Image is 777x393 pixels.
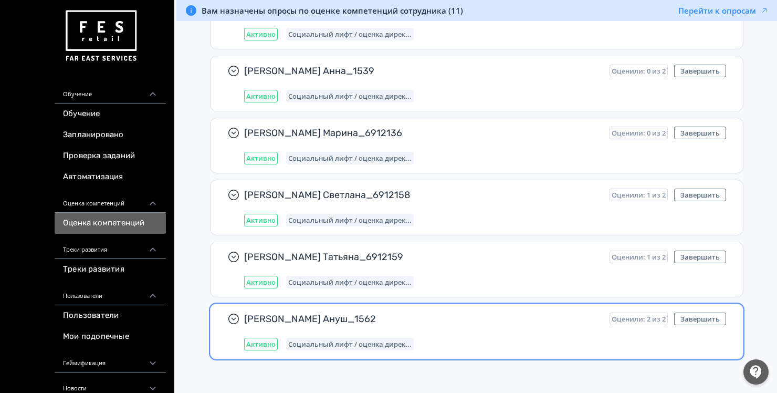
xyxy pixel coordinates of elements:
[244,313,601,325] span: [PERSON_NAME] Ануш_1562
[246,340,276,348] span: Активно
[288,30,412,38] span: Социальный лифт / оценка директора магазина
[246,92,276,100] span: Активно
[55,259,166,280] a: Треки развития
[288,216,412,224] span: Социальный лифт / оценка директора магазина
[244,189,601,201] span: [PERSON_NAME] Светлана_6912158
[55,326,166,347] a: Мои подопечные
[612,129,666,137] span: Оценили: 0 из 2
[55,213,166,234] a: Оценка компетенций
[55,146,166,167] a: Проверка заданий
[288,278,412,286] span: Социальный лифт / оценка директора магазина
[674,127,726,139] button: Завершить
[246,278,276,286] span: Активно
[246,30,276,38] span: Активно
[674,251,726,263] button: Завершить
[55,188,166,213] div: Оценка компетенций
[674,189,726,201] button: Завершить
[55,167,166,188] a: Автоматизация
[246,216,276,224] span: Активно
[612,253,666,261] span: Оценили: 1 из 2
[288,154,412,162] span: Социальный лифт / оценка директора магазина
[55,280,166,305] div: Пользователи
[246,154,276,162] span: Активно
[55,104,166,125] a: Обучение
[612,67,666,75] span: Оценили: 0 из 2
[612,191,666,199] span: Оценили: 1 из 2
[244,127,601,139] span: [PERSON_NAME] Марина_6912136
[612,315,666,323] span: Оценили: 2 из 2
[288,340,412,348] span: Социальный лифт / оценка директора магазина
[55,305,166,326] a: Пользователи
[674,313,726,325] button: Завершить
[244,65,601,77] span: [PERSON_NAME] Анна_1539
[55,234,166,259] div: Треки развития
[288,92,412,100] span: Социальный лифт / оценка директора магазина
[55,347,166,373] div: Геймификация
[55,78,166,104] div: Обучение
[674,65,726,77] button: Завершить
[55,125,166,146] a: Запланировано
[63,6,139,66] img: https://files.teachbase.ru/system/account/57463/logo/medium-936fc5084dd2c598f50a98b9cbe0469a.png
[202,5,463,16] span: Вам назначены опросы по оценке компетенций сотрудника (11)
[678,5,769,16] button: Перейти к опросам
[244,251,601,263] span: [PERSON_NAME] Татьяна_6912159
